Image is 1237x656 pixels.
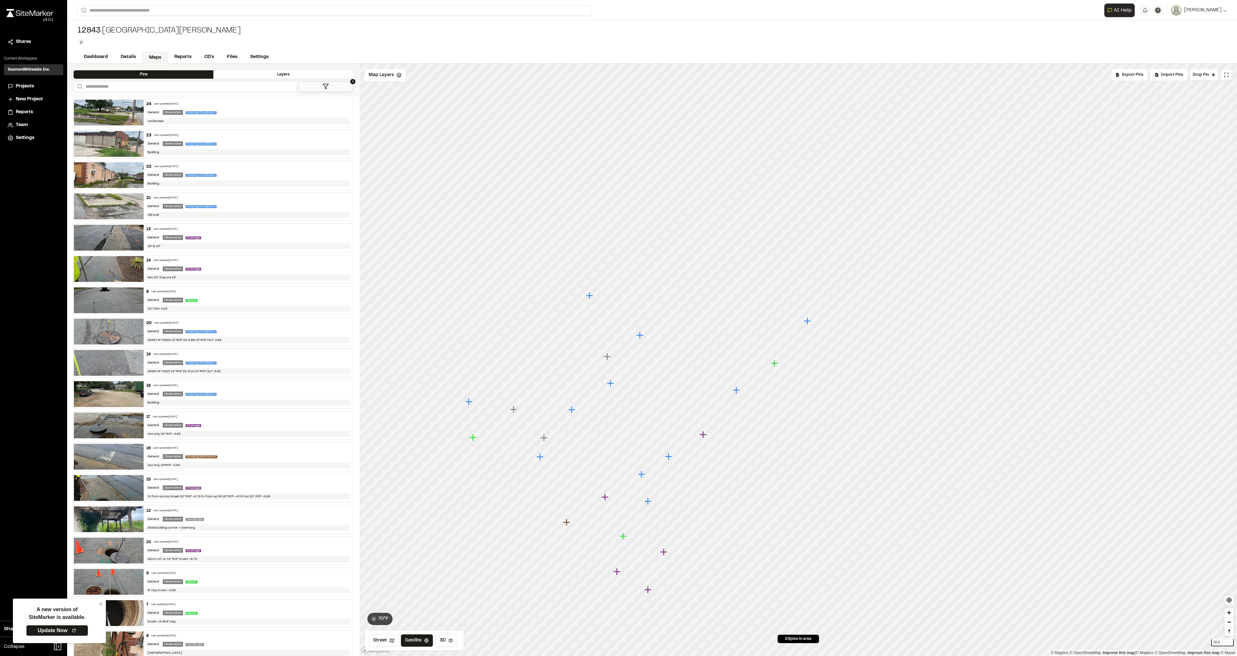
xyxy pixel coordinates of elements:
span: Settings [16,134,34,142]
div: Map marker [601,493,610,502]
div: 6 [146,633,149,639]
div: General [146,642,160,647]
div: General [146,485,160,490]
div: [GEOGRAPHIC_DATA] [146,650,350,656]
span: New Project [16,96,43,103]
div: | [1051,650,1235,656]
a: Shares [8,38,59,45]
div: General [146,548,160,553]
div: SDMH #70822 12” RCP IN: 2.68 15” RCP OUT: 2.83 [146,337,350,343]
img: file [74,538,144,563]
div: Last updated [DATE] [154,540,178,544]
div: Last updated [DATE] [154,165,179,169]
div: Storm 10" or 12" RCP Invert -6.73 [146,556,350,562]
button: Find my location [1224,595,1234,605]
img: file [74,100,144,125]
div: Map marker [660,548,669,556]
div: Observation [163,454,183,459]
img: file [74,444,144,470]
div: 18 [146,383,151,389]
div: Building [146,149,350,155]
div: 22 [146,164,151,170]
a: OpenStreetMap [1070,651,1101,655]
div: 8" clay Invert -5.39 [146,587,350,593]
div: Map marker [510,405,518,414]
div: General [146,392,160,396]
div: Last updated [DATE] [153,415,177,419]
img: file [74,131,144,157]
img: file [74,569,144,595]
div: Map marker [636,331,645,340]
span: Hardscape [186,518,204,521]
a: Settings [8,134,59,142]
div: Observation [163,548,183,553]
div: 30 ft [1211,639,1234,646]
div: 13 [146,226,151,232]
a: Mapbox [1051,651,1068,655]
div: Observation [163,298,183,303]
span: Collapse [4,643,25,651]
div: Landscape [146,118,350,124]
div: 23 [146,133,151,138]
a: Reports [168,51,198,63]
a: Dashboard [77,51,114,63]
div: Observation [163,579,183,584]
div: Observation [163,204,183,209]
a: Maxar [1221,651,1235,655]
div: Map marker [644,497,653,506]
div: Last updated [DATE] [151,290,176,294]
button: Open AI Assistant [1104,4,1135,17]
div: Last updated [DATE] [153,384,178,388]
span: Import Pins [1161,72,1183,78]
button: Edit Tags [77,39,85,46]
h3: SeamonWhiteside Inc. [8,67,50,73]
span: 23 pins in area [785,636,812,642]
a: Reports [8,109,59,116]
div: Import Pins into your project [1150,69,1187,81]
a: Mapbox [1136,651,1153,655]
button: Reset bearing to north [1224,627,1234,636]
span: Existing Conditions [186,174,217,177]
div: Map marker [644,586,653,594]
div: General [146,579,160,584]
span: Existing Conditions [186,362,217,364]
div: 12 [146,508,151,514]
div: Map marker [733,386,741,394]
div: Pins [74,70,213,79]
a: Mapbox logo [362,647,390,654]
a: Projects [8,83,59,90]
span: Reports [16,109,33,116]
div: Observation [163,110,183,115]
span: Drainage [186,487,201,490]
button: Search [74,81,85,92]
div: General [146,266,160,271]
div: Last updated [DATE] [151,572,176,575]
div: Building [146,181,350,187]
div: Last updated [DATE] [154,102,179,106]
button: [PERSON_NAME] [1171,5,1227,15]
button: Street [369,634,398,647]
div: Map marker [465,398,474,406]
span: Existing Conditions [186,330,217,333]
div: Observation [163,423,183,428]
div: 18” & 15” [146,243,350,249]
span: Drainage [186,236,201,239]
img: file [74,350,144,376]
button: Zoom in [1224,608,1234,617]
a: Improve this map [1188,651,1220,655]
span: 70 ° F [378,615,389,622]
div: General [146,141,160,146]
div: Last updated [DATE] [153,478,178,482]
span: Existing Conditions [186,111,217,114]
a: OpenStreetMap [1155,651,1186,655]
div: Last updated [DATE] [154,321,179,325]
div: Oh geez...please don't... [6,17,53,23]
div: Observation [163,611,183,615]
div: 15 [146,477,151,482]
a: New Project [8,96,59,103]
span: Existing Conditions [186,143,217,145]
div: CLT INV: 4.93 [146,306,350,312]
